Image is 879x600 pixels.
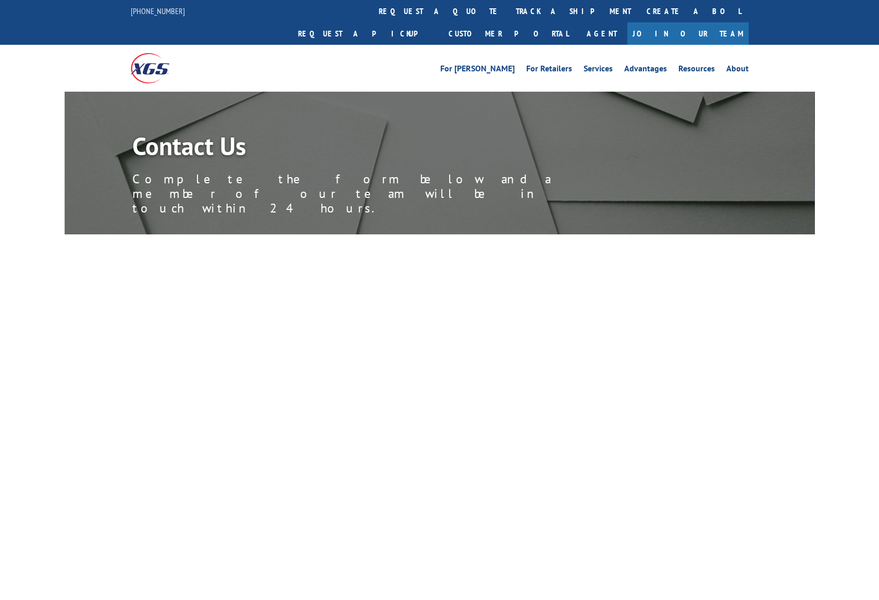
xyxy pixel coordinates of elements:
a: Customer Portal [441,22,576,45]
a: For [PERSON_NAME] [440,65,515,76]
a: Resources [678,65,715,76]
p: Complete the form below and a member of our team will be in touch within 24 hours. [132,172,601,216]
a: Request a pickup [290,22,441,45]
a: Advantages [624,65,667,76]
a: About [726,65,749,76]
h1: Contact Us [132,133,601,164]
iframe: Form 0 [97,268,791,568]
a: [PHONE_NUMBER] [131,6,185,16]
a: Agent [576,22,627,45]
a: Join Our Team [627,22,749,45]
a: For Retailers [526,65,572,76]
a: Services [584,65,613,76]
